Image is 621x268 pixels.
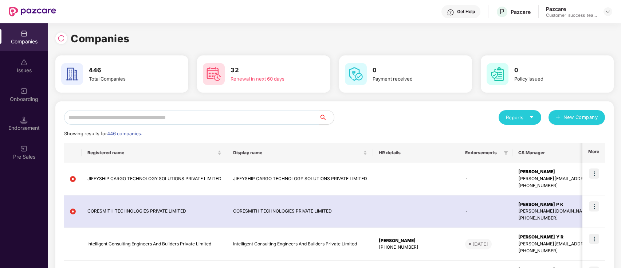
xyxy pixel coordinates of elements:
div: [DATE] [472,240,488,248]
th: Registered name [82,143,227,163]
div: [PERSON_NAME] [379,237,453,244]
img: svg+xml;base64,PHN2ZyB4bWxucz0iaHR0cDovL3d3dy53My5vcmcvMjAwMC9zdmciIHdpZHRoPSIxMiIgaGVpZ2h0PSIxMi... [70,209,76,214]
span: filter [504,151,508,155]
div: Pazcare [511,8,531,15]
img: icon [589,168,599,179]
img: svg+xml;base64,PHN2ZyBpZD0iUmVsb2FkLTMyeDMyIiB4bWxucz0iaHR0cDovL3d3dy53My5vcmcvMjAwMC9zdmciIHdpZH... [58,35,65,42]
img: New Pazcare Logo [9,7,56,16]
td: Intelligent Consulting Engineers And Builders Private Limited [227,228,373,261]
h1: Companies [71,31,130,47]
td: - [459,195,512,228]
td: JIFFYSHIP CARGO TECHNOLOGY SOLUTIONS PRIVATE LIMITED [227,163,373,195]
span: Endorsements [465,150,501,156]
img: svg+xml;base64,PHN2ZyB4bWxucz0iaHR0cDovL3d3dy53My5vcmcvMjAwMC9zdmciIHdpZHRoPSIxMiIgaGVpZ2h0PSIxMi... [70,176,76,182]
img: svg+xml;base64,PHN2ZyBpZD0iSGVscC0zMngzMiIgeG1sbnM9Imh0dHA6Ly93d3cudzMub3JnLzIwMDAvc3ZnIiB3aWR0aD... [447,9,454,16]
span: Display name [233,150,362,156]
img: svg+xml;base64,PHN2ZyBpZD0iQ29tcGFuaWVzIiB4bWxucz0iaHR0cDovL3d3dy53My5vcmcvMjAwMC9zdmciIHdpZHRoPS... [20,30,28,37]
img: svg+xml;base64,PHN2ZyB3aWR0aD0iMTQuNSIgaGVpZ2h0PSIxNC41IiB2aWV3Qm94PSIwIDAgMTYgMTYiIGZpbGw9Im5vbm... [20,116,28,124]
div: Reports [506,114,534,121]
img: icon [589,201,599,211]
button: plusNew Company [549,110,605,125]
div: Renewal in next 60 days [231,75,310,82]
td: - [459,163,512,195]
span: search [319,114,334,120]
h3: 0 [373,66,452,75]
h3: 446 [89,66,168,75]
th: Display name [227,143,373,163]
img: icon [589,234,599,244]
div: Policy issued [514,75,593,82]
td: JIFFYSHIP CARGO TECHNOLOGY SOLUTIONS PRIVATE LIMITED [82,163,227,195]
span: filter [502,148,510,157]
img: svg+xml;base64,PHN2ZyB4bWxucz0iaHR0cDovL3d3dy53My5vcmcvMjAwMC9zdmciIHdpZHRoPSI2MCIgaGVpZ2h0PSI2MC... [203,63,225,85]
span: New Company [563,114,598,121]
td: CORESMITH TECHNOLOGIES PRIVATE LIMITED [82,195,227,228]
td: CORESMITH TECHNOLOGIES PRIVATE LIMITED [227,195,373,228]
img: svg+xml;base64,PHN2ZyB3aWR0aD0iMjAiIGhlaWdodD0iMjAiIHZpZXdCb3g9IjAgMCAyMCAyMCIgZmlsbD0ibm9uZSIgeG... [20,88,28,95]
button: search [319,110,334,125]
span: Registered name [87,150,216,156]
span: 446 companies. [107,131,142,136]
img: svg+xml;base64,PHN2ZyBpZD0iSXNzdWVzX2Rpc2FibGVkIiB4bWxucz0iaHR0cDovL3d3dy53My5vcmcvMjAwMC9zdmciIH... [20,59,28,66]
div: Payment received [373,75,452,82]
span: plus [556,115,561,121]
img: svg+xml;base64,PHN2ZyB4bWxucz0iaHR0cDovL3d3dy53My5vcmcvMjAwMC9zdmciIHdpZHRoPSI2MCIgaGVpZ2h0PSI2MC... [61,63,83,85]
span: Showing results for [64,131,142,136]
td: Intelligent Consulting Engineers And Builders Private Limited [82,228,227,261]
div: Total Companies [89,75,168,82]
div: Pazcare [546,5,597,12]
th: More [582,143,605,163]
div: [PHONE_NUMBER] [379,244,453,251]
img: svg+xml;base64,PHN2ZyB4bWxucz0iaHR0cDovL3d3dy53My5vcmcvMjAwMC9zdmciIHdpZHRoPSI2MCIgaGVpZ2h0PSI2MC... [487,63,508,85]
th: HR details [373,143,459,163]
div: Get Help [457,9,475,15]
h3: 0 [514,66,593,75]
span: P [500,7,504,16]
img: svg+xml;base64,PHN2ZyB3aWR0aD0iMjAiIGhlaWdodD0iMjAiIHZpZXdCb3g9IjAgMCAyMCAyMCIgZmlsbD0ibm9uZSIgeG... [20,145,28,152]
h3: 32 [231,66,310,75]
img: svg+xml;base64,PHN2ZyB4bWxucz0iaHR0cDovL3d3dy53My5vcmcvMjAwMC9zdmciIHdpZHRoPSI2MCIgaGVpZ2h0PSI2MC... [345,63,367,85]
div: Customer_success_team_lead [546,12,597,18]
span: caret-down [529,115,534,120]
img: svg+xml;base64,PHN2ZyBpZD0iRHJvcGRvd24tMzJ4MzIiIHhtbG5zPSJodHRwOi8vd3d3LnczLm9yZy8yMDAwL3N2ZyIgd2... [605,9,611,15]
